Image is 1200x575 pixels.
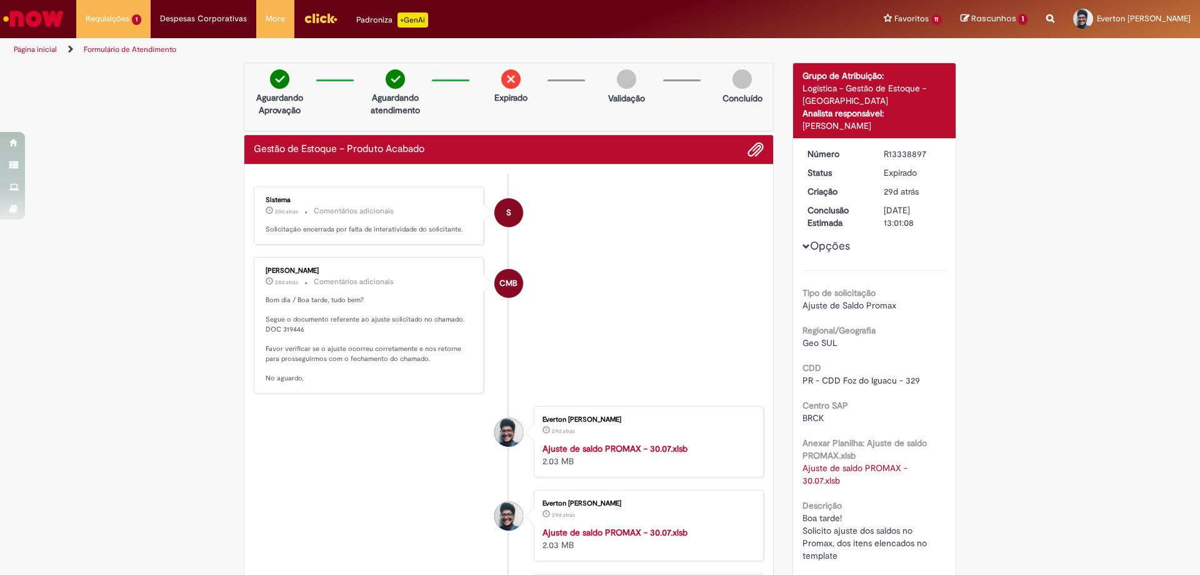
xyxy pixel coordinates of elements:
[802,362,821,374] b: CDD
[266,225,474,235] p: Solicitação encerrada por falta de interatividade do solicitante.
[884,204,942,229] div: [DATE] 13:01:08
[304,9,337,28] img: click_logo_yellow_360x200.png
[386,69,405,89] img: check-circle-green.png
[894,13,929,25] span: Favoritos
[275,278,298,286] span: 28d atrás
[275,208,298,215] time: 08/08/2025 16:10:03
[884,185,942,198] div: 30/07/2025 17:01:04
[802,462,910,486] a: Download de Ajuste de saldo PROMAX - 30.07.xlsb
[84,44,176,54] a: Formulário de Atendimento
[160,13,247,25] span: Despesas Corporativas
[802,69,947,82] div: Grupo de Atribuição:
[552,427,575,435] span: 29d atrás
[617,69,636,89] img: img-circle-grey.png
[608,92,645,104] p: Validação
[722,92,762,104] p: Concluído
[494,91,527,104] p: Expirado
[266,267,474,275] div: [PERSON_NAME]
[314,206,394,216] small: Comentários adicionais
[971,13,1016,24] span: Rascunhos
[732,69,752,89] img: img-circle-grey.png
[802,120,947,132] div: [PERSON_NAME]
[494,269,523,298] div: Cecilia Martins Bonjorni
[884,186,919,197] span: 29d atrás
[542,500,751,507] div: Everton [PERSON_NAME]
[552,511,575,519] time: 30/07/2025 17:00:47
[266,295,474,384] p: Bom dia / Boa tarde, tudo bem? Segue o documento referente ao ajuste solicitado no chamado. DOC 3...
[249,91,310,116] p: Aguardando Aprovação
[802,500,842,511] b: Descrição
[798,185,875,198] dt: Criação
[798,204,875,229] dt: Conclusão Estimada
[314,277,394,287] small: Comentários adicionais
[266,13,285,25] span: More
[802,375,920,386] span: PR - CDD Foz do Iguacu - 329
[542,416,751,424] div: Everton [PERSON_NAME]
[506,198,511,228] span: S
[494,418,523,447] div: Everton Aciole Da Silva
[802,400,848,411] b: Centro SAP
[9,38,791,61] ul: Trilhas de página
[802,287,876,298] b: Tipo de solicitação
[1,6,66,31] img: ServiceNow
[86,13,129,25] span: Requisições
[254,144,424,155] h2: Gestão de Estoque – Produto Acabado Histórico de tíquete
[542,442,751,467] div: 2.03 MB
[884,186,919,197] time: 30/07/2025 17:01:04
[931,14,942,25] span: 11
[266,196,474,204] div: Sistema
[802,325,876,336] b: Regional/Geografia
[884,166,942,179] div: Expirado
[397,13,428,28] p: +GenAi
[356,13,428,28] div: Padroniza
[275,278,298,286] time: 01/08/2025 09:10:02
[542,527,687,538] a: Ajuste de saldo PROMAX - 30.07.xlsb
[542,526,751,551] div: 2.03 MB
[542,443,687,454] a: Ajuste de saldo PROMAX - 30.07.xlsb
[802,412,824,424] span: BRCK
[132,14,141,25] span: 1
[747,141,764,158] button: Adicionar anexos
[1018,14,1027,25] span: 1
[802,82,947,107] div: Logística - Gestão de Estoque - [GEOGRAPHIC_DATA]
[499,268,517,298] span: CMB
[501,69,521,89] img: remove.png
[802,300,896,311] span: Ajuste de Saldo Promax
[1097,13,1191,24] span: Everton [PERSON_NAME]
[884,148,942,160] div: R13338897
[552,511,575,519] span: 29d atrás
[552,427,575,435] time: 30/07/2025 17:01:01
[494,198,523,227] div: System
[14,44,57,54] a: Página inicial
[798,148,875,160] dt: Número
[802,107,947,120] div: Analista responsável:
[494,502,523,531] div: Everton Aciole Da Silva
[275,208,298,215] span: 20d atrás
[802,437,927,461] b: Anexar Planilha: Ajuste de saldo PROMAX.xlsb
[365,91,426,116] p: Aguardando atendimento
[270,69,289,89] img: check-circle-green.png
[802,337,837,349] span: Geo SUL
[798,166,875,179] dt: Status
[961,13,1027,25] a: Rascunhos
